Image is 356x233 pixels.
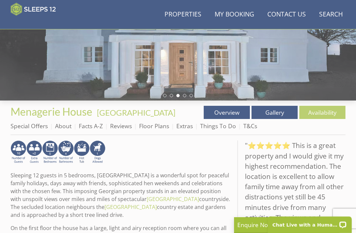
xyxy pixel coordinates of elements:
[252,106,298,119] a: Gallery
[11,171,232,219] p: Sleeping 12 guests in 5 bedrooms, [GEOGRAPHIC_DATA] is a wonderful spot for peaceful family holid...
[42,140,58,164] img: AD_4nXdbpp640i7IVFfqLTtqWv0Ghs4xmNECk-ef49VdV_vDwaVrQ5kQ5qbfts81iob6kJkelLjJ-SykKD7z1RllkDxiBG08n...
[104,203,157,211] a: [GEOGRAPHIC_DATA]
[263,212,356,233] iframe: LiveChat chat widget
[94,108,175,117] span: -
[204,106,250,119] a: Overview
[11,122,48,130] a: Special Offers
[110,122,132,130] a: Reviews
[97,108,175,117] a: [GEOGRAPHIC_DATA]
[7,20,76,25] iframe: Customer reviews powered by Trustpilot
[147,195,199,203] a: [GEOGRAPHIC_DATA]
[55,122,72,130] a: About
[200,122,236,130] a: Things To Do
[11,105,92,118] span: Menagerie House
[162,7,204,22] a: Properties
[176,122,193,130] a: Extras
[90,140,105,164] img: AD_4nXeEipi_F3q1Yj6bZlze3jEsUK6_7_3WtbLY1mWTnHN9JZSYYFCQEDZx02JbD7SocKMjZ8qjPHIa5G67Ebl9iTbBrBR15...
[11,140,26,164] img: AD_4nXcjZZilil9957s1EuoigEc7YoL1i3omIF2Nph7BBMCC_P_Btqq1bUlBOovU15nE_hDdWFgcJsXzgNYb5VQEIxrsNeQ5U...
[212,7,257,22] a: My Booking
[316,7,345,22] a: Search
[26,140,42,164] img: AD_4nXeP6WuvG491uY6i5ZIMhzz1N248Ei-RkDHdxvvjTdyF2JXhbvvI0BrTCyeHgyWBEg8oAgd1TvFQIsSlzYPCTB7K21VoI...
[243,122,257,130] a: T&Cs
[299,106,345,119] a: Availability
[79,122,103,130] a: Facts A-Z
[11,3,56,16] img: Sleeps 12
[58,140,74,164] img: AD_4nXeeKAYjkuG3a2x-X3hFtWJ2Y0qYZCJFBdSEqgvIh7i01VfeXxaPOSZiIn67hladtl6xx588eK4H21RjCP8uLcDwdSe_I...
[265,7,309,22] a: Contact Us
[74,140,90,164] img: AD_4nXcpX5uDwed6-YChlrI2BYOgXwgg3aqYHOhRm0XfZB-YtQW2NrmeCr45vGAfVKUq4uWnc59ZmEsEzoF5o39EWARlT1ewO...
[139,122,169,130] a: Floor Plans
[237,220,336,229] p: Enquire Now
[11,105,94,118] a: Menagerie House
